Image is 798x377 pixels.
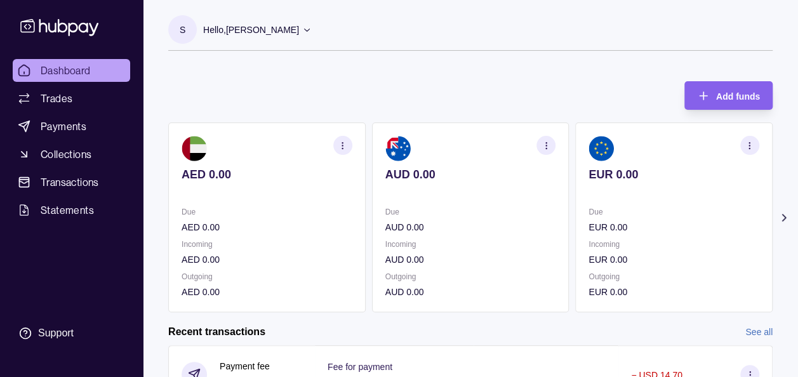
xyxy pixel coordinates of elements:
img: ae [182,136,207,161]
p: AED 0.00 [182,253,352,267]
a: Statements [13,199,130,222]
button: Add funds [684,81,773,110]
p: EUR 0.00 [589,168,759,182]
a: See all [745,325,773,339]
span: Collections [41,147,91,162]
p: EUR 0.00 [589,285,759,299]
p: AED 0.00 [182,285,352,299]
a: Trades [13,87,130,110]
p: Hello, [PERSON_NAME] [203,23,299,37]
p: Outgoing [385,270,556,284]
h2: Recent transactions [168,325,265,339]
p: Fee for payment [328,362,392,372]
span: Dashboard [41,63,91,78]
a: Transactions [13,171,130,194]
p: AUD 0.00 [385,168,556,182]
span: Transactions [41,175,99,190]
p: Outgoing [589,270,759,284]
p: EUR 0.00 [589,220,759,234]
p: S [180,23,185,37]
span: Add funds [716,91,760,102]
p: Due [385,205,556,219]
p: Payment fee [220,359,270,373]
a: Payments [13,115,130,138]
a: Dashboard [13,59,130,82]
p: EUR 0.00 [589,253,759,267]
img: au [385,136,411,161]
p: AUD 0.00 [385,285,556,299]
p: AED 0.00 [182,220,352,234]
span: Payments [41,119,86,134]
a: Support [13,320,130,347]
p: AUD 0.00 [385,220,556,234]
p: Incoming [589,237,759,251]
span: Statements [41,202,94,218]
p: Outgoing [182,270,352,284]
p: Due [182,205,352,219]
p: Due [589,205,759,219]
p: Incoming [385,237,556,251]
p: AED 0.00 [182,168,352,182]
span: Trades [41,91,72,106]
p: AUD 0.00 [385,253,556,267]
p: Incoming [182,237,352,251]
a: Collections [13,143,130,166]
div: Support [38,326,74,340]
img: eu [589,136,614,161]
